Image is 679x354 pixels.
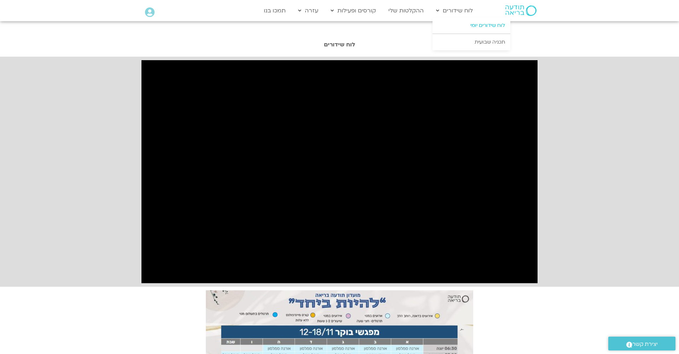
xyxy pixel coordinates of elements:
[295,4,322,17] a: עזרה
[327,4,379,17] a: קורסים ופעילות
[138,41,541,48] h1: לוח שידורים
[433,17,510,34] a: לוח שידורים יומי
[433,34,510,50] a: תכניה שבועית
[505,5,536,16] img: תודעה בריאה
[385,4,427,17] a: ההקלטות שלי
[260,4,289,17] a: תמכו בנו
[433,4,476,17] a: לוח שידורים
[632,339,658,349] span: יצירת קשר
[141,60,538,283] iframe: vimeo נגן וידאו
[608,337,675,350] a: יצירת קשר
